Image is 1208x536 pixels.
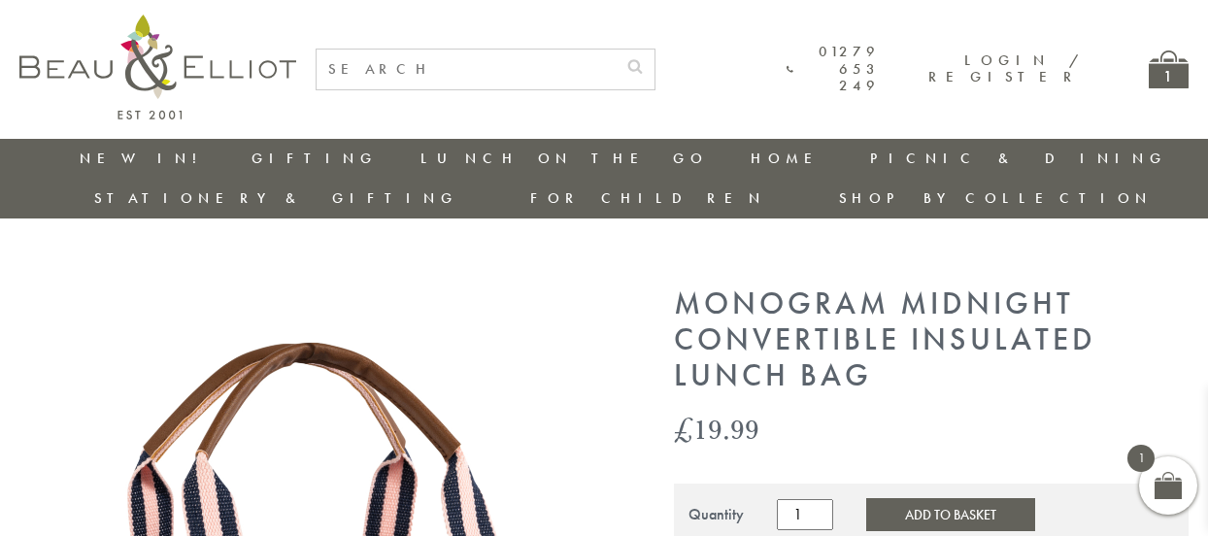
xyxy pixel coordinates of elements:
bdi: 19.99 [674,409,759,449]
a: Login / Register [928,50,1081,86]
h1: Monogram Midnight Convertible Insulated Lunch Bag [674,286,1189,393]
a: Gifting [252,149,378,168]
a: 1 [1149,50,1189,88]
span: 1 [1127,445,1155,472]
span: £ [674,409,693,449]
a: Picnic & Dining [870,149,1167,168]
input: Product quantity [777,499,833,530]
img: logo [19,15,296,119]
a: New in! [80,149,210,168]
button: Add to Basket [866,498,1035,531]
a: Lunch On The Go [420,149,708,168]
a: Stationery & Gifting [94,188,458,208]
div: Quantity [688,506,744,523]
input: SEARCH [317,50,616,89]
a: 01279 653 249 [787,44,880,94]
a: Shop by collection [839,188,1153,208]
a: For Children [530,188,766,208]
a: Home [751,149,828,168]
